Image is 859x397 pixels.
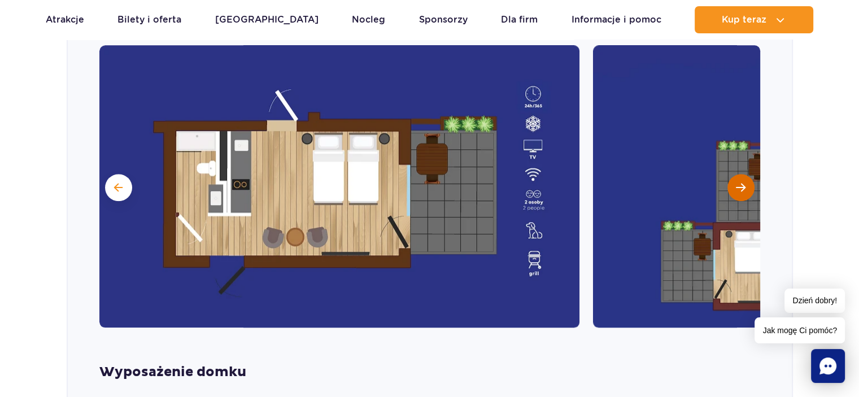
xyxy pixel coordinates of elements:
[727,174,755,201] button: Następny slajd
[215,6,319,33] a: [GEOGRAPHIC_DATA]
[99,364,760,381] strong: Wyposażenie domku
[46,6,84,33] a: Atrakcje
[572,6,661,33] a: Informacje i pomoc
[784,289,845,313] span: Dzień dobry!
[419,6,468,33] a: Sponsorzy
[695,6,813,33] button: Kup teraz
[755,317,845,343] span: Jak mogę Ci pomóc?
[501,6,538,33] a: Dla firm
[811,349,845,383] div: Chat
[722,15,766,25] span: Kup teraz
[352,6,385,33] a: Nocleg
[117,6,181,33] a: Bilety i oferta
